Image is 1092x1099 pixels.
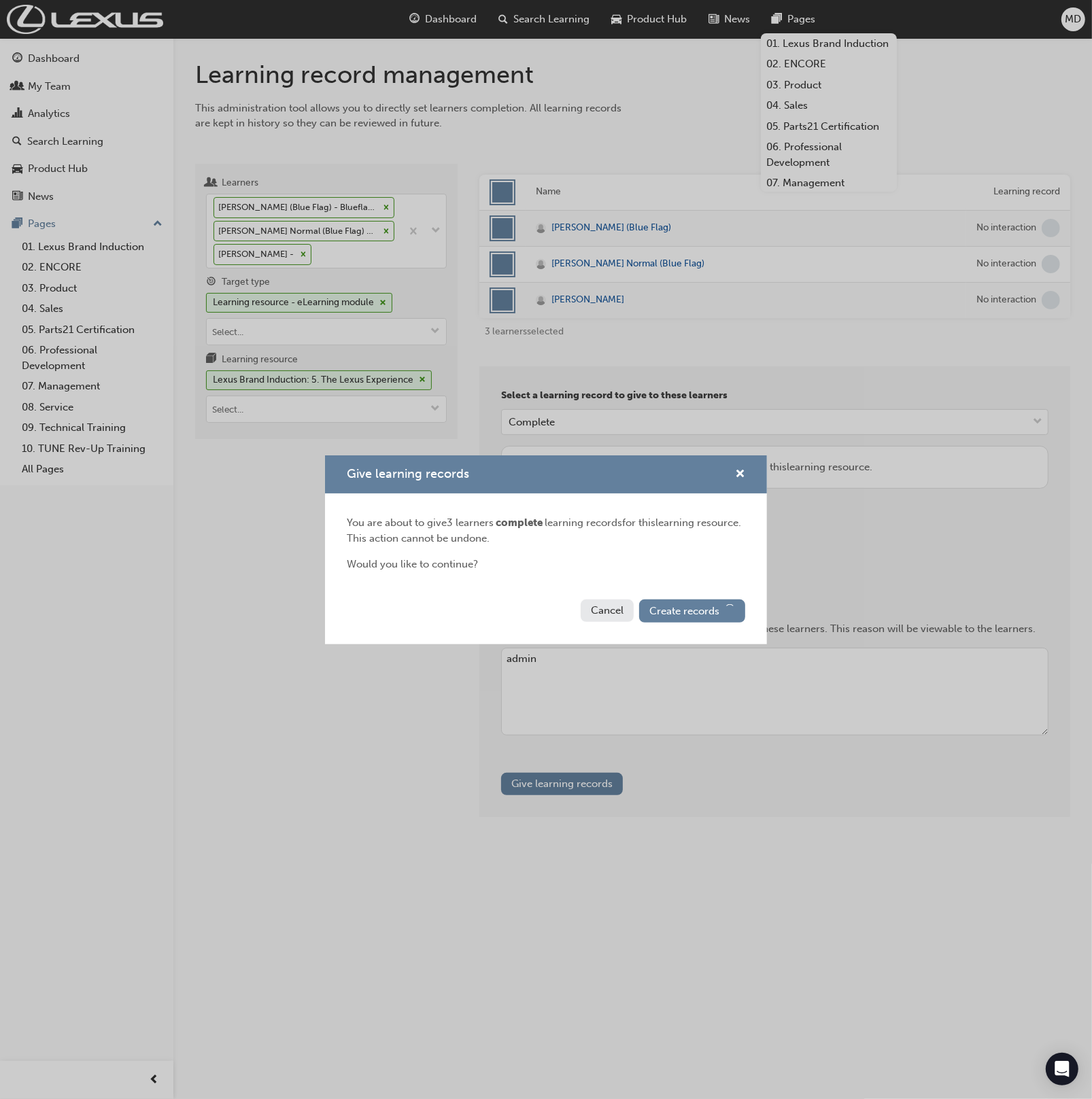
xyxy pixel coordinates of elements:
[347,515,745,546] div: You are about to give 3 learners learning records for this learning resource . This action cannot...
[735,469,745,481] span: cross-icon
[649,605,719,617] span: Create records
[735,466,745,483] button: cross-icon
[581,599,634,622] button: Cancel
[347,466,469,481] span: Give learning records
[325,455,767,644] div: Give learning records
[639,599,745,623] button: Create records
[347,557,745,572] div: Would you like to continue?
[1046,1053,1078,1085] div: Open Intercom Messenger
[494,517,545,529] span: complete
